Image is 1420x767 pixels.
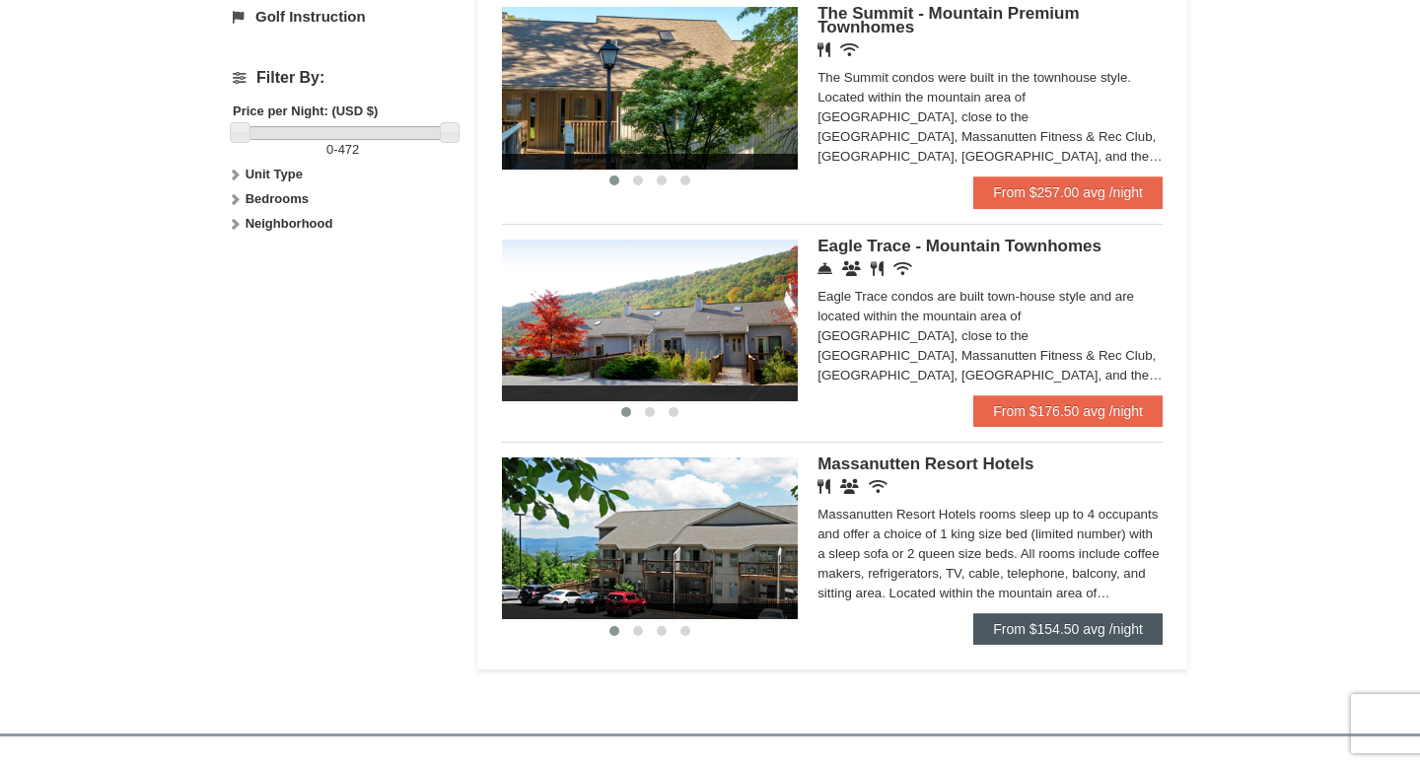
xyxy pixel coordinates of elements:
i: Restaurant [817,479,830,494]
strong: Neighborhood [246,216,333,231]
strong: Unit Type [246,167,303,181]
i: Restaurant [871,261,884,276]
i: Banquet Facilities [840,479,859,494]
strong: Price per Night: (USD $) [233,104,378,118]
i: Wireless Internet (free) [869,479,887,494]
div: The Summit condos were built in the townhouse style. Located within the mountain area of [GEOGRAP... [817,68,1163,167]
a: From $257.00 avg /night [973,176,1163,208]
i: Restaurant [817,42,830,57]
i: Wireless Internet (free) [893,261,912,276]
i: Wireless Internet (free) [840,42,859,57]
span: Eagle Trace - Mountain Townhomes [817,237,1101,255]
label: - [233,140,453,160]
span: Massanutten Resort Hotels [817,454,1033,473]
a: From $176.50 avg /night [973,395,1163,427]
span: 0 [326,142,333,157]
div: Massanutten Resort Hotels rooms sleep up to 4 occupants and offer a choice of 1 king size bed (li... [817,505,1163,603]
i: Conference Facilities [842,261,861,276]
a: From $154.50 avg /night [973,613,1163,645]
span: 472 [338,142,360,157]
span: The Summit - Mountain Premium Townhomes [817,4,1079,36]
div: Eagle Trace condos are built town-house style and are located within the mountain area of [GEOGRA... [817,287,1163,385]
i: Concierge Desk [817,261,832,276]
strong: Bedrooms [246,191,309,206]
h4: Filter By: [233,69,453,87]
